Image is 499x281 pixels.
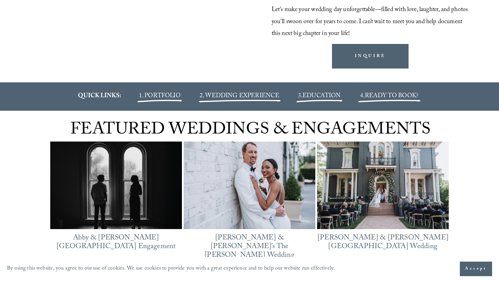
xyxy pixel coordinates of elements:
button: Accept [460,262,492,276]
a: EDUCATION [303,91,341,101]
strong: QUICK LINKS: [78,91,121,101]
img: Abby &amp; Reed’s Heights House Hotel Engagement [50,136,182,235]
a: Abby & [PERSON_NAME][GEOGRAPHIC_DATA] Engagement [56,232,176,253]
img: Chantel &amp; James’ Heights House Hotel Wedding [317,142,449,229]
span: 4. [360,91,365,101]
a: Abby &amp; Reed’s Heights House Hotel Engagement [50,142,182,229]
a: 2. WEDDING EXPERIENCE [200,91,280,101]
span: Let’s make your wedding day unforgettable—filled with love, laughter, and photos you’ll swoon ove... [272,5,470,39]
span: FEATURED WEDDINGS & ENGAGEMENTS [70,117,431,145]
img: Bella &amp; Mike’s The Maxwell Raleigh Wedding [184,136,315,235]
a: INQUIRE [332,44,409,68]
a: Bella &amp; Mike’s The Maxwell Raleigh Wedding [184,142,315,229]
span: Accept [465,265,487,272]
a: READY TO BOOK? [365,91,418,101]
p: By using this website, you agree to our use of cookies. We use cookies to provide you with a grea... [7,264,335,274]
span: 3. [298,91,341,101]
a: [PERSON_NAME] & [PERSON_NAME]’s The [PERSON_NAME] Wedding [204,232,295,262]
a: 1. PORTFOLIO [139,91,181,101]
a: [PERSON_NAME] & [PERSON_NAME][GEOGRAPHIC_DATA] Wedding [317,232,448,253]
